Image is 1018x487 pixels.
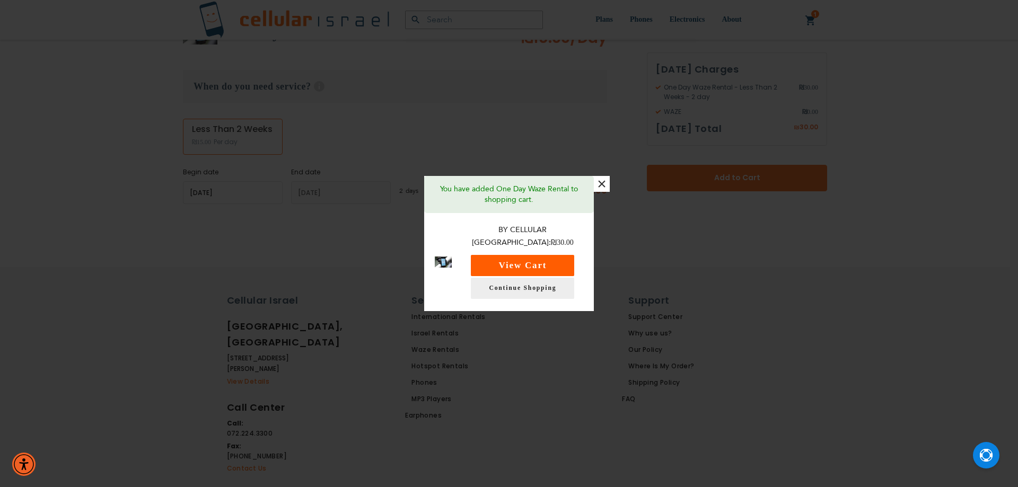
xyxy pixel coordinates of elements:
[594,176,610,192] button: ×
[462,224,583,250] p: By Cellular [GEOGRAPHIC_DATA]:
[432,184,586,205] p: You have added One Day Waze Rental to shopping cart.
[471,255,574,276] button: View Cart
[12,453,36,476] div: Accessibility Menu
[471,278,574,299] a: Continue Shopping
[551,238,574,246] span: ₪30.00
